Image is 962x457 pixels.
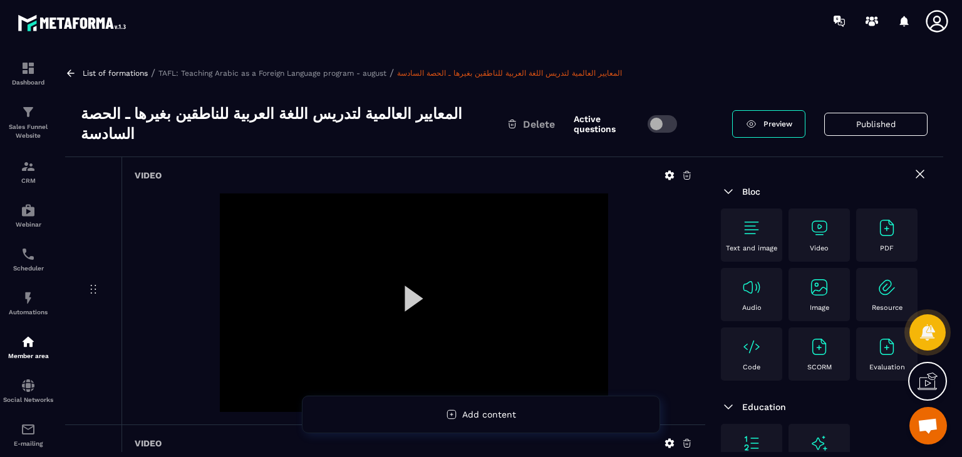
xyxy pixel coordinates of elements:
[462,409,516,419] span: Add content
[877,337,897,357] img: text-image no-wra
[742,433,762,453] img: text-image no-wra
[809,337,829,357] img: text-image no-wra
[21,203,36,218] img: automations
[3,325,53,369] a: automationsautomationsMember area
[909,407,947,444] div: Open chat
[810,244,829,252] p: Video
[809,433,829,453] img: text-image
[21,422,36,437] img: email
[721,184,736,199] img: arrow-down
[151,67,155,79] span: /
[3,352,53,359] p: Member area
[872,304,903,312] p: Resource
[3,221,53,228] p: Webinar
[3,396,53,403] p: Social Networks
[880,244,894,252] p: PDF
[3,281,53,325] a: automationsautomationsAutomations
[21,378,36,393] img: social-network
[3,309,53,316] p: Automations
[721,399,736,414] img: arrow-down
[81,104,507,144] h3: المعايير العالمية لتدريس اللغة العربية للناطقين بغيرها ـ الحصة السادسة
[809,218,829,238] img: text-image no-wra
[397,69,622,78] a: المعايير العالمية لتدريس اللغة العربية للناطقين بغيرها ـ الحصة السادسة
[726,244,777,252] p: Text and image
[135,438,162,448] h6: Video
[3,265,53,272] p: Scheduler
[3,440,53,447] p: E-mailing
[3,413,53,456] a: emailemailE-mailing
[877,277,897,297] img: text-image no-wra
[810,304,829,312] p: Image
[18,11,130,34] img: logo
[807,363,832,371] p: SCORM
[21,105,36,120] img: formation
[3,237,53,281] a: schedulerschedulerScheduler
[877,218,897,238] img: text-image no-wra
[743,363,760,371] p: Code
[742,337,762,357] img: text-image no-wra
[3,79,53,86] p: Dashboard
[3,193,53,237] a: automationsautomationsWebinar
[732,110,805,138] a: Preview
[869,363,905,371] p: Evaluation
[158,69,386,78] a: TAFL: Teaching Arabic as a Foreign Language program - august
[3,95,53,150] a: formationformationSales Funnel Website
[3,369,53,413] a: social-networksocial-networkSocial Networks
[809,277,829,297] img: text-image no-wra
[3,51,53,95] a: formationformationDashboard
[21,247,36,262] img: scheduler
[742,187,760,197] span: Bloc
[21,159,36,174] img: formation
[21,334,36,349] img: automations
[824,113,928,136] button: Published
[574,114,641,134] label: Active questions
[83,69,148,78] a: List of formations
[763,120,792,128] span: Preview
[3,150,53,193] a: formationformationCRM
[21,61,36,76] img: formation
[523,118,555,130] span: Delete
[742,218,762,238] img: text-image no-wra
[3,123,53,140] p: Sales Funnel Website
[3,177,53,184] p: CRM
[742,304,762,312] p: Audio
[135,170,162,180] h6: Video
[21,290,36,306] img: automations
[742,402,786,412] span: Education
[742,277,762,297] img: text-image no-wra
[390,67,394,79] span: /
